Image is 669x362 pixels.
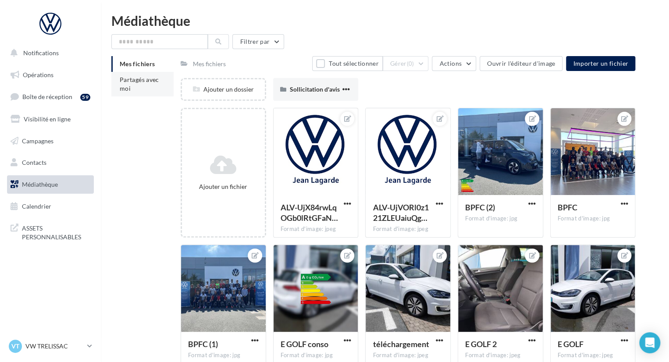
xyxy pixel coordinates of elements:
div: Format d'image: jpeg [281,225,351,233]
span: ASSETS PERSONNALISABLES [22,222,90,241]
a: Boîte de réception59 [5,87,96,106]
div: Format d'image: jpg [188,351,259,359]
a: Opérations [5,66,96,84]
span: (0) [407,60,414,67]
div: Mes fichiers [193,60,226,68]
div: Format d'image: jpeg [373,351,443,359]
div: Format d'image: jpeg [558,351,628,359]
button: Gérer(0) [383,56,429,71]
span: Sollicitation d'avis [290,85,340,93]
div: Format d'image: jpeg [373,225,443,233]
span: Opérations [23,71,53,78]
a: Contacts [5,153,96,172]
a: Campagnes [5,132,96,150]
span: Partagés avec moi [120,76,159,92]
span: E GOLF conso [281,339,328,349]
div: Format d'image: jpeg [465,351,536,359]
p: VW TRELISSAC [25,342,84,351]
span: BPFC (1) [188,339,218,349]
span: Importer un fichier [573,60,628,67]
a: Visibilité en ligne [5,110,96,128]
span: Contacts [22,159,46,166]
span: Campagnes [22,137,53,144]
span: Médiathèque [22,181,58,188]
span: Boîte de réception [22,93,72,100]
button: Ouvrir l'éditeur d'image [480,56,562,71]
div: Format d'image: jpg [281,351,351,359]
span: Mes fichiers [120,60,155,67]
span: ALV-UjVORl0z121ZLEUaiuQgWfSqlmt9IPIco1P1PbdW3haeX0uQ9cb5 [373,202,428,223]
div: Format d'image: jpg [465,215,536,223]
span: E GOLF 2 [465,339,497,349]
div: Ajouter un fichier [185,182,261,191]
button: Notifications [5,44,92,62]
div: Médiathèque [111,14,658,27]
button: Importer un fichier [566,56,635,71]
span: VT [11,342,19,351]
span: ALV-UjX84rwLqOGb0lRtGFaNq2khBlriLkv9Cfedx2s6YjomB1ADwzIV [281,202,338,223]
button: Actions [432,56,476,71]
a: VT VW TRELISSAC [7,338,94,355]
div: Ajouter un dossier [182,85,265,94]
div: 59 [80,94,90,101]
span: Actions [439,60,461,67]
span: BPFC (2) [465,202,495,212]
a: Calendrier [5,197,96,216]
a: Médiathèque [5,175,96,194]
span: Notifications [23,49,59,57]
div: Open Intercom Messenger [639,332,660,353]
span: E GOLF [558,339,584,349]
button: Filtrer par [232,34,284,49]
a: ASSETS PERSONNALISABLES [5,219,96,245]
div: Format d'image: jpg [558,215,628,223]
span: BPFC [558,202,577,212]
button: Tout sélectionner [312,56,382,71]
span: Calendrier [22,202,51,210]
span: Visibilité en ligne [24,115,71,123]
span: téléchargement [373,339,429,349]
